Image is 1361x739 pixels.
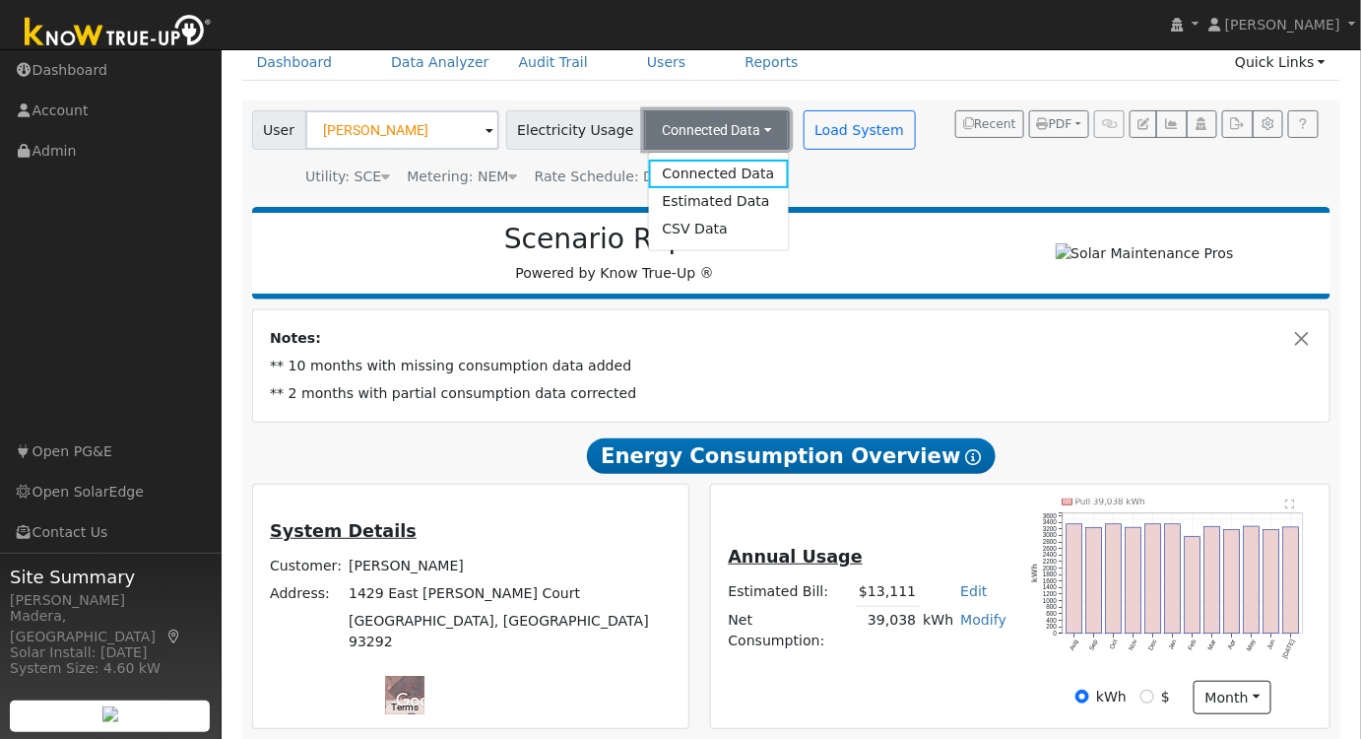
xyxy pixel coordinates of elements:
[1206,638,1217,651] text: Mar
[1056,243,1234,264] img: Solar Maintenance Pros
[1043,583,1058,590] text: 1400
[648,160,788,187] a: Connected Data
[1187,110,1217,138] button: Login As
[407,167,517,187] div: Metering: NEM
[920,606,957,654] td: kWh
[15,11,222,55] img: Know True-Up
[270,521,417,541] u: System Details
[10,606,211,647] div: Madera, [GEOGRAPHIC_DATA]
[1069,638,1080,651] text: Aug
[1043,577,1058,584] text: 1600
[267,580,346,608] td: Address:
[346,552,675,579] td: [PERSON_NAME]
[252,110,306,150] span: User
[376,44,504,81] a: Data Analyzer
[1043,565,1058,571] text: 2000
[1227,638,1239,650] text: Apr
[272,223,957,256] h2: Scenario Report
[1096,687,1127,707] label: kWh
[1281,638,1297,660] text: [DATE]
[1037,117,1072,131] span: PDF
[648,188,788,216] a: Estimated Data
[1253,110,1283,138] button: Settings
[535,168,746,184] span: Alias: DOMESTIC
[391,702,419,712] a: Terms (opens in new tab)
[1225,17,1340,33] span: [PERSON_NAME]
[1204,526,1220,634] rect: onclick=""
[725,606,856,654] td: Net Consumption:
[648,216,788,243] a: CSV Data
[1043,590,1058,597] text: 1200
[1054,630,1058,637] text: 0
[1161,687,1170,707] label: $
[1046,603,1057,610] text: 800
[955,110,1024,138] button: Recent
[346,608,675,656] td: [GEOGRAPHIC_DATA], [GEOGRAPHIC_DATA] 93292
[102,706,118,722] img: retrieve
[729,547,863,567] u: Annual Usage
[1194,681,1271,714] button: month
[1165,524,1181,634] rect: onclick=""
[1130,110,1157,138] button: Edit User
[731,44,813,81] a: Reports
[391,689,456,714] a: Open this area in Google Maps (opens a new window)
[506,110,645,150] span: Electricity Usage
[856,606,920,654] td: 39,038
[305,110,499,150] input: Select a User
[1088,638,1100,651] text: Sep
[1043,525,1058,532] text: 3200
[1224,530,1240,634] rect: onclick=""
[1043,511,1058,518] text: 3600
[960,583,987,599] a: Edit
[1043,558,1058,565] text: 2200
[1126,527,1141,634] rect: onclick=""
[804,110,916,150] button: Load System
[10,642,211,663] div: Solar Install: [DATE]
[1106,524,1122,634] rect: onclick=""
[1283,527,1299,634] rect: onclick=""
[856,578,920,607] td: $13,111
[1043,551,1058,558] text: 2400
[1108,638,1119,650] text: Oct
[270,330,321,346] strong: Notes:
[242,44,348,81] a: Dashboard
[1140,690,1154,704] input: $
[1029,110,1089,138] button: PDF
[1145,524,1161,634] rect: onclick=""
[1246,638,1259,652] text: May
[1147,638,1159,651] text: Dec
[1046,623,1057,630] text: 200
[1075,497,1145,506] text: Pull 39,038 kWh
[1266,638,1277,650] text: Jun
[632,44,701,81] a: Users
[1288,110,1319,138] a: Help Link
[1046,610,1057,617] text: 600
[1043,597,1058,604] text: 1000
[1128,638,1139,651] text: Nov
[1043,531,1058,538] text: 3000
[1187,638,1198,650] text: Feb
[1046,617,1057,624] text: 400
[1030,564,1039,582] text: kWh
[725,578,856,607] td: Estimated Bill:
[10,564,211,590] span: Site Summary
[267,552,346,579] td: Customer:
[1185,537,1200,634] rect: onclick=""
[1043,545,1058,552] text: 2600
[267,353,1317,380] td: ** 10 months with missing consumption data added
[1043,518,1058,525] text: 3400
[1075,690,1089,704] input: kWh
[1067,524,1082,634] rect: onclick=""
[391,689,456,714] img: Google
[165,629,183,644] a: Map
[587,438,995,474] span: Energy Consumption Overview
[346,580,675,608] td: 1429 East [PERSON_NAME] Court
[1086,527,1102,634] rect: onclick=""
[1292,328,1313,349] button: Close
[1167,638,1178,650] text: Jan
[1286,499,1295,508] text: 
[305,167,390,187] div: Utility: SCE
[262,223,968,284] div: Powered by Know True-Up ®
[1264,530,1279,634] rect: onclick=""
[960,612,1006,628] a: Modify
